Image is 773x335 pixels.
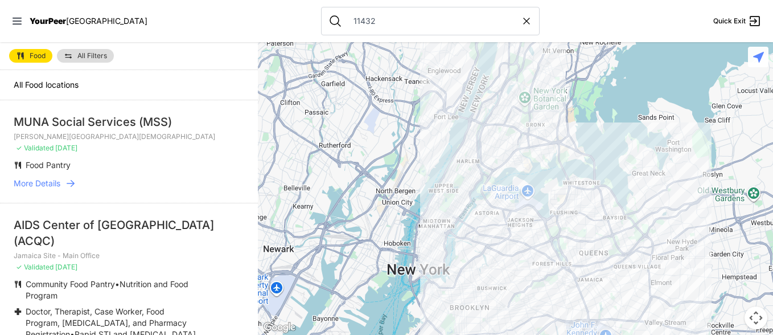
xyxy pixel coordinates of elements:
[30,18,147,24] a: YourPeer[GEOGRAPHIC_DATA]
[14,132,244,141] p: [PERSON_NAME][GEOGRAPHIC_DATA][DEMOGRAPHIC_DATA]
[261,320,298,335] a: Open this area in Google Maps (opens a new window)
[77,52,107,59] span: All Filters
[14,178,244,189] a: More Details
[57,49,114,63] a: All Filters
[14,80,79,89] span: All Food locations
[55,263,77,271] span: [DATE]
[16,263,54,271] span: ✓ Validated
[16,144,54,152] span: ✓ Validated
[9,49,52,63] a: Food
[30,16,66,26] span: YourPeer
[115,279,120,289] span: •
[30,52,46,59] span: Food
[347,15,521,27] input: Search
[66,16,147,26] span: [GEOGRAPHIC_DATA]
[14,114,244,130] div: MUNA Social Services (MSS)
[14,251,244,260] p: Jamaica Site - Main Office
[26,160,71,170] span: Food Pantry
[55,144,77,152] span: [DATE]
[745,307,767,329] button: Map camera controls
[713,14,762,28] a: Quick Exit
[14,217,244,249] div: AIDS Center of [GEOGRAPHIC_DATA] (ACQC)
[26,279,115,289] span: Community Food Pantry
[261,320,298,335] img: Google
[14,178,60,189] span: More Details
[713,17,746,26] span: Quick Exit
